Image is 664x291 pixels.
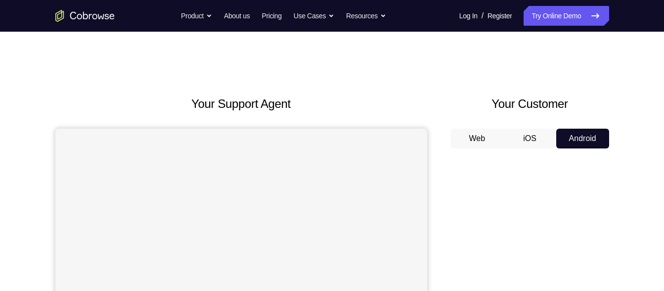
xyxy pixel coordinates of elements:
button: Use Cases [294,6,334,26]
a: Go to the home page [55,10,115,22]
a: Try Online Demo [524,6,609,26]
button: Resources [346,6,386,26]
button: Web [451,129,504,148]
button: Android [556,129,609,148]
a: About us [224,6,250,26]
a: Pricing [262,6,281,26]
span: / [482,10,484,22]
h2: Your Support Agent [55,95,427,113]
button: iOS [503,129,556,148]
button: Product [181,6,212,26]
a: Log In [459,6,478,26]
a: Register [487,6,512,26]
h2: Your Customer [451,95,609,113]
